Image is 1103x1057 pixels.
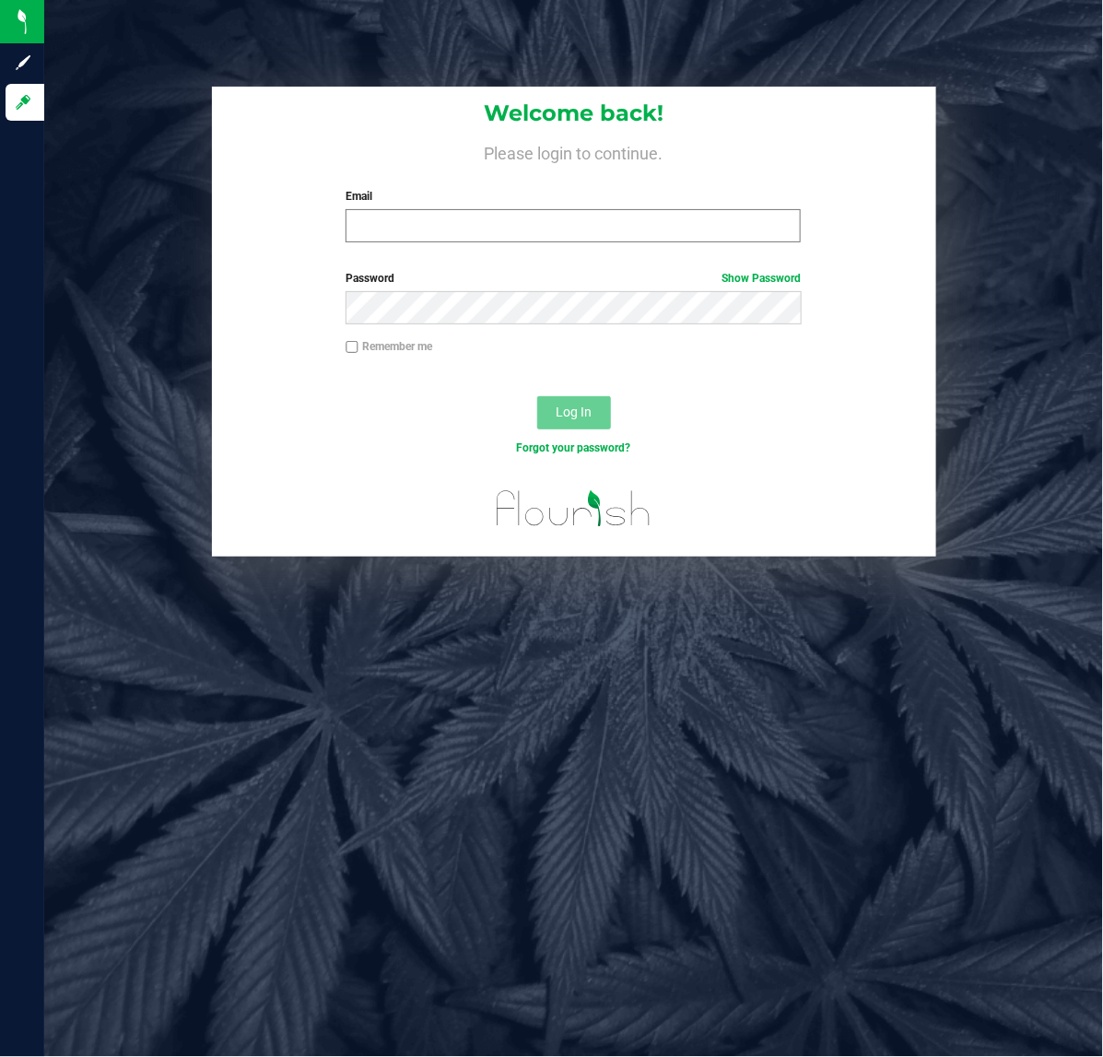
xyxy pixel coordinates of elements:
[14,93,32,112] inline-svg: Log in
[483,476,664,542] img: flourish_logo.svg
[722,272,801,285] a: Show Password
[556,405,592,419] span: Log In
[516,441,630,454] a: Forgot your password?
[346,188,801,205] label: Email
[346,338,432,355] label: Remember me
[212,101,936,125] h1: Welcome back!
[537,396,611,429] button: Log In
[346,272,394,285] span: Password
[14,53,32,72] inline-svg: Sign up
[346,341,358,354] input: Remember me
[212,140,936,162] h4: Please login to continue.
